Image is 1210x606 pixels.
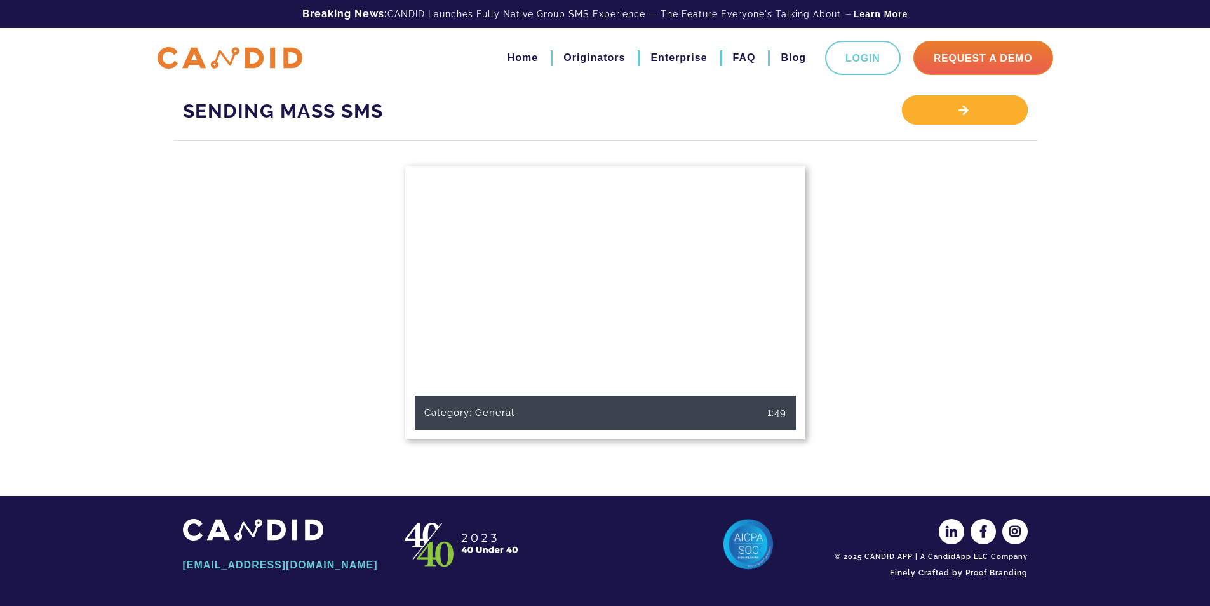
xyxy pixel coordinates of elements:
[650,47,707,69] a: Enterprise
[854,8,908,20] a: Learn More
[902,95,1027,125] div: View Library
[781,47,806,69] a: Blog
[723,519,774,570] img: AICPA SOC 2
[158,47,302,69] img: CANDID APP
[183,86,596,130] h1: Sending Mass SMS
[825,41,901,75] a: Login
[831,562,1028,584] a: Finely Crafted by Proof Branding
[183,554,380,576] a: [EMAIL_ADDRESS][DOMAIN_NAME]
[183,519,323,540] img: CANDID APP
[563,47,625,69] a: Originators
[913,41,1053,75] a: Request A Demo
[399,519,526,570] img: CANDID APP
[302,8,387,20] b: Breaking News:
[831,552,1028,562] div: © 2025 CANDID APP | A CandidApp LLC Company
[508,47,538,69] a: Home
[733,47,756,69] a: FAQ
[605,402,796,424] div: 1:49
[902,116,1027,127] a: View Library
[415,402,605,424] div: Category: General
